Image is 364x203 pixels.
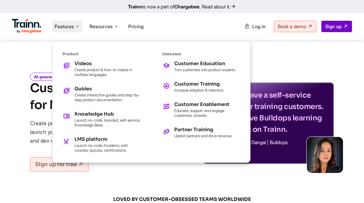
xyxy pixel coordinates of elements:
[30,157,89,171] a: Sign up for free
[252,23,265,29] span: Log in
[38,196,326,203] span: LOVED BY CUSTOMER-OBSESSED TEAMS WORLDWIDE
[62,137,141,153] a: LMS platform Launch no-code Academy with courses, quizzes, certifications.
[55,23,74,30] span: Features
[30,73,87,81] i: AI-powered and No-Code
[74,112,141,117] h5: Knowledge Hub
[174,108,240,118] p: Educate, support, and engage customers, smarter.
[162,51,240,56] h6: Usecases
[174,82,224,86] h5: Customer Training
[74,61,141,66] h5: Videos
[241,21,269,32] a: Log in
[74,86,141,91] h5: Guides
[62,112,141,127] a: Knowledge Hub Launch no-code, branded, self-service Knowledge Base.
[210,140,327,145] p: [PERSON_NAME] I Dangal | Buildops
[62,61,141,77] a: Videos Create product & how-to videos in multiple languages.
[174,88,224,92] p: Increase adoption & retention.
[74,118,141,127] p: Launch no-code, branded, self-service Knowledge Base.
[210,89,327,135] p: We didn't have a self-service resource for training customers. Now we have Buildops learning cent...
[210,147,327,152] p: Head of Support
[128,23,144,29] a: Pricing
[307,137,343,173] img: sabina-buildops.d2e8138.png
[334,174,364,203] iframe: Chat Widget
[74,137,141,142] h5: LMS platform
[74,67,141,77] p: Create product & how-to videos in multiple languages.
[278,23,306,29] span: Book a demo
[162,102,240,118] a: Customer Enablement Educate, support, and engage customers, smarter.
[162,61,240,72] a: Customer Education Turn customers into product experts.
[325,23,341,29] span: Sign up
[274,21,317,32] a: Book a demo
[174,127,232,132] h5: Partner Training
[74,92,141,102] p: Create interactive guides and step-by-step product documentation.
[30,80,193,114] h1: Customer Training Platform for Modern Teams
[12,19,41,33] img: Trainn Logo
[174,61,236,66] h5: Customer Education
[162,82,240,92] a: Customer Training Increase adoption & retention.
[174,67,236,72] p: Turn customers into product experts.
[174,102,240,107] h5: Customer Enablement
[62,51,141,56] h6: Product
[30,119,189,145] p: Create product videos and step-by-step documentation, and launch your Knowledge Base or Academy —...
[162,127,240,138] a: Partner Training Upskill partners and drive revenue.
[174,4,199,10] b: Chargebee
[74,143,141,153] p: Launch no-code Academy with courses, quizzes, certifications.
[89,23,113,30] span: Resources
[174,133,232,138] p: Upskill partners and drive revenue.
[62,86,141,102] a: Guides Create interactive guides and step-by-step product documentation.
[128,4,142,10] b: Trainn
[321,21,352,32] a: Sign up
